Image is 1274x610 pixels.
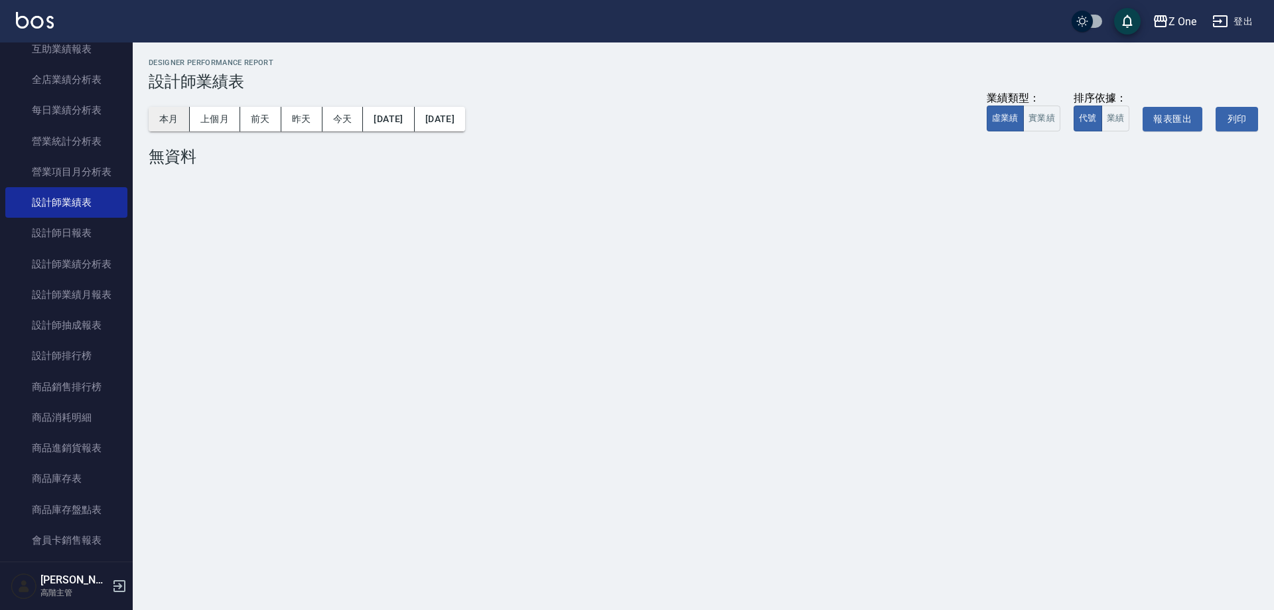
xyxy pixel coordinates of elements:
button: 上個月 [190,107,240,131]
button: 今天 [322,107,364,131]
h2: Designer Performance Report [149,58,1258,67]
button: 前天 [240,107,281,131]
button: 實業績 [1023,106,1060,131]
img: Logo [16,12,54,29]
a: 營業統計分析表 [5,126,127,157]
button: 登出 [1207,9,1258,34]
button: 昨天 [281,107,322,131]
a: 商品銷售排行榜 [5,372,127,402]
button: 業績 [1101,106,1130,131]
button: [DATE] [415,107,465,131]
div: 無資料 [149,147,1258,166]
a: 營業項目月分析表 [5,157,127,187]
button: 代號 [1074,106,1102,131]
a: 商品進銷貨報表 [5,433,127,463]
a: 設計師業績分析表 [5,249,127,279]
div: 排序依據： [1074,92,1130,106]
a: 商品消耗明細 [5,402,127,433]
button: 報表匯出 [1143,107,1202,131]
button: [DATE] [363,107,414,131]
a: 互助業績報表 [5,34,127,64]
a: 會員卡銷售報表 [5,525,127,556]
a: 商品庫存盤點表 [5,495,127,525]
a: 商品庫存表 [5,463,127,494]
button: 本月 [149,107,190,131]
button: 虛業績 [987,106,1024,131]
a: 全店業績分析表 [5,64,127,95]
a: 設計師抽成報表 [5,310,127,341]
a: 設計師排行榜 [5,341,127,371]
button: Z One [1147,8,1202,35]
div: 業績類型： [987,92,1060,106]
a: 設計師業績月報表 [5,279,127,310]
img: Person [11,573,37,599]
div: Z One [1168,13,1196,30]
p: 高階主管 [40,587,108,599]
button: 列印 [1216,107,1258,131]
a: 設計師業績表 [5,187,127,218]
a: 設計師日報表 [5,218,127,248]
a: 每日業績分析表 [5,95,127,125]
h5: [PERSON_NAME] [40,573,108,587]
button: save [1114,8,1141,35]
h3: 設計師業績表 [149,72,1258,91]
a: 服務扣項明細表 [5,556,127,586]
